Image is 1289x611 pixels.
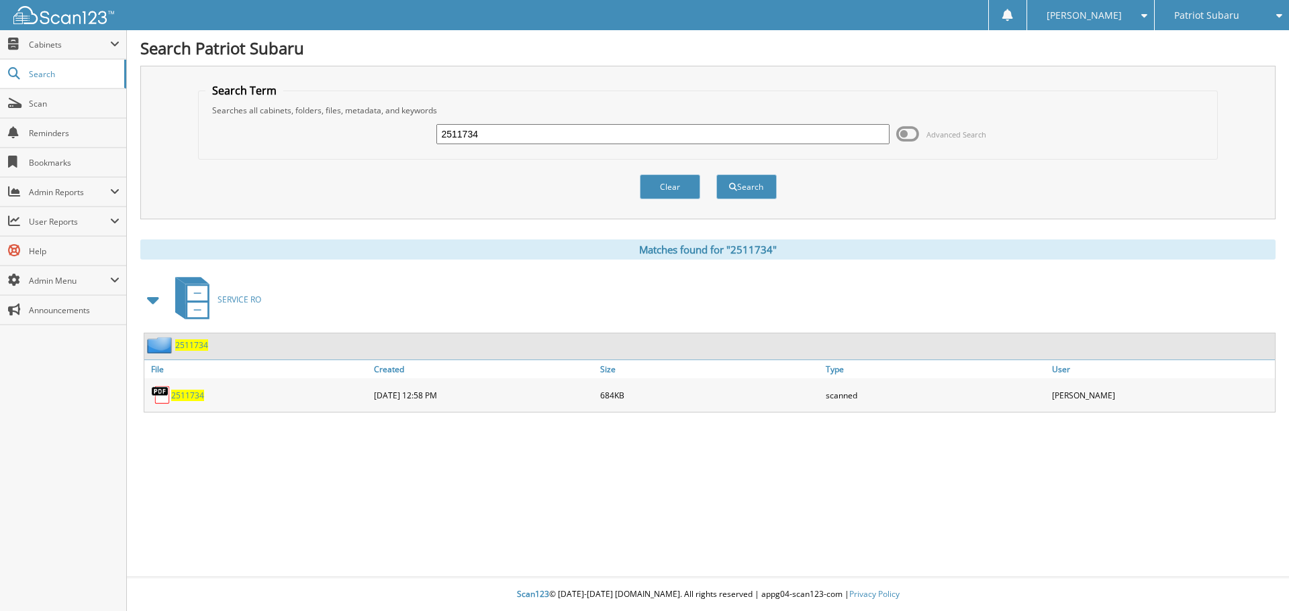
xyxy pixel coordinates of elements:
span: Help [29,245,120,257]
iframe: Chat Widget [1222,547,1289,611]
img: PDF.png [151,385,171,405]
div: Matches found for "2511734" [140,239,1276,260]
span: Patriot Subaru [1174,11,1239,19]
span: Reminders [29,127,120,139]
span: Admin Menu [29,275,110,286]
span: Advanced Search [926,129,986,140]
span: Search [29,68,117,80]
a: Type [822,360,1049,378]
div: Searches all cabinets, folders, files, metadata, and keywords [205,105,1211,116]
a: SERVICE RO [167,273,261,326]
span: User Reports [29,216,110,227]
span: Scan [29,98,120,109]
a: User [1049,360,1275,378]
span: Cabinets [29,39,110,50]
div: [PERSON_NAME] [1049,382,1275,408]
div: © [DATE]-[DATE] [DOMAIN_NAME]. All rights reserved | appg04-scan123-com | [127,578,1289,611]
a: Size [597,360,823,378]
span: [PERSON_NAME] [1047,11,1122,19]
a: File [144,360,371,378]
img: scan123-logo-white.svg [13,6,114,24]
div: [DATE] 12:58 PM [371,382,597,408]
img: folder2.png [147,337,175,353]
a: 2511734 [171,390,204,401]
span: Scan123 [517,588,549,600]
a: 2511734 [175,339,208,351]
legend: Search Term [205,83,283,98]
a: Created [371,360,597,378]
span: Admin Reports [29,186,110,198]
div: scanned [822,382,1049,408]
button: Search [716,174,777,199]
a: Privacy Policy [849,588,900,600]
div: 684KB [597,382,823,408]
h1: Search Patriot Subaru [140,37,1276,59]
span: SERVICE RO [218,294,261,305]
span: Bookmarks [29,157,120,168]
button: Clear [640,174,700,199]
span: Announcements [29,304,120,316]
